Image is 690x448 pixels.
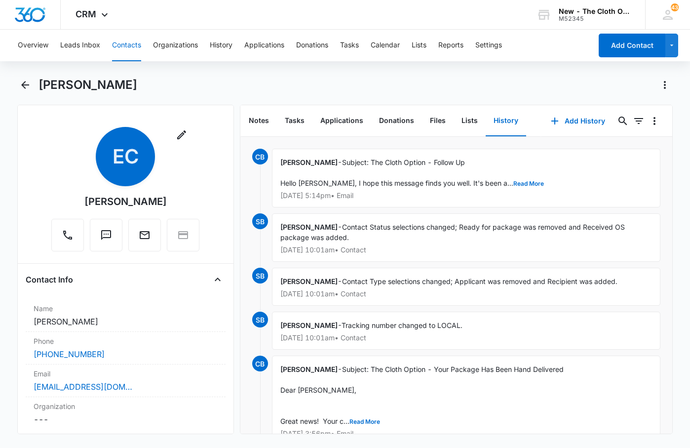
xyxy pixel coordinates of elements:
[84,194,167,209] div: [PERSON_NAME]
[128,219,161,251] button: Email
[280,246,652,253] p: [DATE] 10:01am • Contact
[34,413,218,425] dd: ---
[657,77,673,93] button: Actions
[272,356,660,446] div: -
[272,213,660,262] div: -
[112,30,141,61] button: Contacts
[513,181,544,187] button: Read More
[18,30,48,61] button: Overview
[340,30,359,61] button: Tasks
[26,397,226,429] div: Organization---
[26,332,226,365] div: Phone[PHONE_NUMBER]
[280,223,338,231] span: [PERSON_NAME]
[280,334,652,341] p: [DATE] 10:01am • Contact
[244,30,284,61] button: Applications
[280,192,652,199] p: [DATE] 5:14pm • Email
[60,30,100,61] button: Leads Inbox
[34,433,218,444] label: Address
[96,127,155,186] span: EC
[671,3,679,11] div: notifications count
[280,365,564,425] span: Subject: The Cloth Option - Your Package Has Been Hand Delivered Dear [PERSON_NAME], Great news! ...
[559,15,631,22] div: account id
[280,158,544,187] span: Subject: The Cloth Option - Follow Up Hello [PERSON_NAME], I hope this message finds you well. It...
[559,7,631,15] div: account name
[272,312,660,350] div: -
[26,274,73,285] h4: Contact Info
[349,419,380,425] button: Read More
[34,401,218,411] label: Organization
[280,321,338,329] span: [PERSON_NAME]
[296,30,328,61] button: Donations
[412,30,426,61] button: Lists
[671,3,679,11] span: 43
[38,78,137,92] h1: [PERSON_NAME]
[631,113,647,129] button: Filters
[280,223,627,242] span: Contact Status selections changed; Ready for package was removed and Received OS package was added.
[277,106,312,136] button: Tasks
[272,268,660,306] div: -
[128,234,161,243] a: Email
[252,268,268,284] span: SB
[280,158,338,166] span: [PERSON_NAME]
[252,356,268,371] span: CB
[90,219,122,251] button: Text
[371,106,422,136] button: Donations
[615,113,631,129] button: Search...
[34,316,218,327] dd: [PERSON_NAME]
[438,30,463,61] button: Reports
[342,277,617,285] span: Contact Type selections changed; Applicant was removed and Recipient was added.
[280,290,652,297] p: [DATE] 10:01am • Contact
[34,336,218,346] label: Phone
[34,368,218,379] label: Email
[486,106,526,136] button: History
[76,9,96,19] span: CRM
[90,234,122,243] a: Text
[541,109,615,133] button: Add History
[252,312,268,327] span: SB
[210,272,226,287] button: Close
[241,106,277,136] button: Notes
[647,113,662,129] button: Overflow Menu
[252,149,268,164] span: CB
[312,106,371,136] button: Applications
[280,365,338,373] span: [PERSON_NAME]
[210,30,232,61] button: History
[34,381,132,393] a: [EMAIL_ADDRESS][DOMAIN_NAME]
[17,77,33,93] button: Back
[371,30,400,61] button: Calendar
[280,277,338,285] span: [PERSON_NAME]
[252,213,268,229] span: SB
[599,34,665,57] button: Add Contact
[342,321,462,329] span: Tracking number changed to LOCAL.
[51,234,84,243] a: Call
[26,299,226,332] div: Name[PERSON_NAME]
[422,106,454,136] button: Files
[153,30,198,61] button: Organizations
[280,430,652,437] p: [DATE] 3:56pm • Email
[34,348,105,360] a: [PHONE_NUMBER]
[34,303,218,314] label: Name
[454,106,486,136] button: Lists
[272,149,660,207] div: -
[26,365,226,397] div: Email[EMAIL_ADDRESS][DOMAIN_NAME]
[475,30,502,61] button: Settings
[51,219,84,251] button: Call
